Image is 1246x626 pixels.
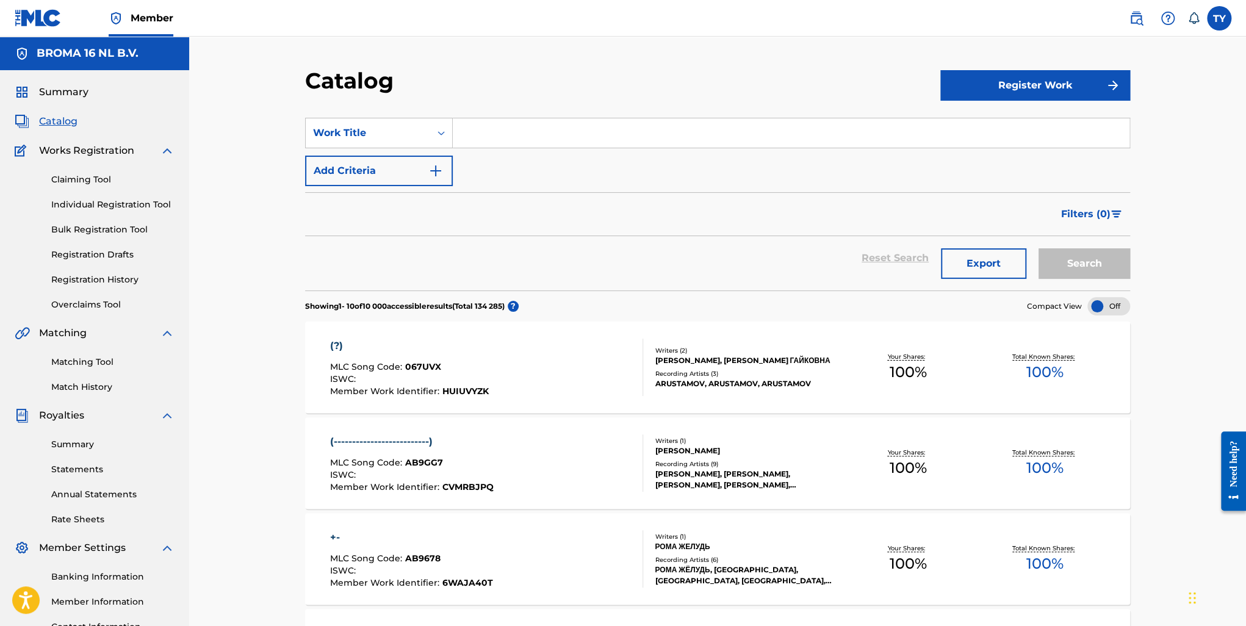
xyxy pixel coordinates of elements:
span: HUIUVYZK [442,386,489,397]
div: Перетащить [1189,580,1196,616]
div: User Menu [1207,6,1231,31]
p: Total Known Shares: [1012,352,1078,361]
span: ISWC : [330,373,359,384]
div: [PERSON_NAME], [PERSON_NAME], [PERSON_NAME], [PERSON_NAME], [PERSON_NAME] [655,469,839,491]
div: Recording Artists ( 3 ) [655,369,839,378]
div: Work Title [313,126,423,140]
img: Top Rightsholder [109,11,123,26]
div: Writers ( 1 ) [655,532,839,541]
p: Showing 1 - 10 of 10 000 accessible results (Total 134 285 ) [305,301,505,312]
p: Total Known Shares: [1012,544,1078,553]
span: CVMRBJPQ [442,481,494,492]
img: Summary [15,85,29,99]
div: ARUSTAMOV, ARUSTAMOV, ARUSTAMOV [655,378,839,389]
div: РОМА ЖЁЛУДЬ, [GEOGRAPHIC_DATA], [GEOGRAPHIC_DATA], [GEOGRAPHIC_DATA], [GEOGRAPHIC_DATA] [655,564,839,586]
span: AB9GG7 [405,457,443,468]
iframe: Resource Center [1212,422,1246,520]
span: 100 % [1026,553,1064,575]
form: Search Form [305,118,1130,290]
img: expand [160,326,175,340]
span: ? [508,301,519,312]
div: (?) [330,339,489,353]
div: [PERSON_NAME], [PERSON_NAME] ГАЙКОВНА [655,355,839,366]
img: Works Registration [15,143,31,158]
div: (--------------------------) [330,434,494,449]
a: CatalogCatalog [15,114,77,129]
button: Add Criteria [305,156,453,186]
div: [PERSON_NAME] [655,445,839,456]
img: Accounts [15,46,29,61]
img: MLC Logo [15,9,62,27]
span: AB9678 [405,553,441,564]
span: 100 % [889,361,926,383]
h2: Catalog [305,67,400,95]
img: Royalties [15,408,29,423]
span: 100 % [1026,361,1064,383]
span: ISWC : [330,469,359,480]
p: Your Shares: [888,448,928,457]
div: Recording Artists ( 9 ) [655,459,839,469]
div: Виджет чата [1185,567,1246,626]
a: Individual Registration Tool [51,198,175,211]
p: Your Shares: [888,544,928,553]
a: Registration History [51,273,175,286]
span: 100 % [889,457,926,479]
span: Member [131,11,173,25]
span: ISWC : [330,565,359,576]
a: Bulk Registration Tool [51,223,175,236]
img: 9d2ae6d4665cec9f34b9.svg [428,164,443,178]
a: +-MLC Song Code:AB9678ISWC:Member Work Identifier:6WAJA40TWriters (1)РОМА ЖЕЛУДЬRecording Artists... [305,513,1130,605]
img: help [1161,11,1175,26]
span: 100 % [1026,457,1064,479]
span: Member Work Identifier : [330,481,442,492]
a: Member Information [51,595,175,608]
a: Overclaims Tool [51,298,175,311]
a: (--------------------------)MLC Song Code:AB9GG7ISWC:Member Work Identifier:CVMRBJPQWriters (1)[P... [305,417,1130,509]
span: 067UVX [405,361,441,372]
span: Member Work Identifier : [330,577,442,588]
span: Royalties [39,408,84,423]
p: Total Known Shares: [1012,448,1078,457]
div: Recording Artists ( 6 ) [655,555,839,564]
img: search [1129,11,1143,26]
img: Matching [15,326,30,340]
span: Compact View [1027,301,1082,312]
a: Registration Drafts [51,248,175,261]
a: Annual Statements [51,488,175,501]
a: Claiming Tool [51,173,175,186]
a: Banking Information [51,570,175,583]
span: Member Settings [39,541,126,555]
span: Works Registration [39,143,134,158]
span: Summary [39,85,88,99]
span: MLC Song Code : [330,553,405,564]
span: 6WAJA40T [442,577,493,588]
button: Register Work [940,70,1130,101]
button: Export [941,248,1026,279]
a: Public Search [1124,6,1148,31]
button: Filters (0) [1054,199,1130,229]
span: Matching [39,326,87,340]
span: Member Work Identifier : [330,386,442,397]
a: Match History [51,381,175,394]
a: Matching Tool [51,356,175,369]
img: expand [160,408,175,423]
img: filter [1111,210,1122,218]
a: SummarySummary [15,85,88,99]
img: Catalog [15,114,29,129]
img: expand [160,541,175,555]
a: (?)MLC Song Code:067UVXISWC:Member Work Identifier:HUIUVYZKWriters (2)[PERSON_NAME], [PERSON_NAME... [305,322,1130,413]
span: MLC Song Code : [330,457,405,468]
span: 100 % [889,553,926,575]
h5: BROMA 16 NL B.V. [37,46,139,60]
iframe: Chat Widget [1185,567,1246,626]
a: Summary [51,438,175,451]
div: +- [330,530,493,545]
a: Rate Sheets [51,513,175,526]
img: f7272a7cc735f4ea7f67.svg [1106,78,1120,93]
div: Help [1156,6,1180,31]
img: expand [160,143,175,158]
div: Notifications [1187,12,1200,24]
p: Your Shares: [888,352,928,361]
